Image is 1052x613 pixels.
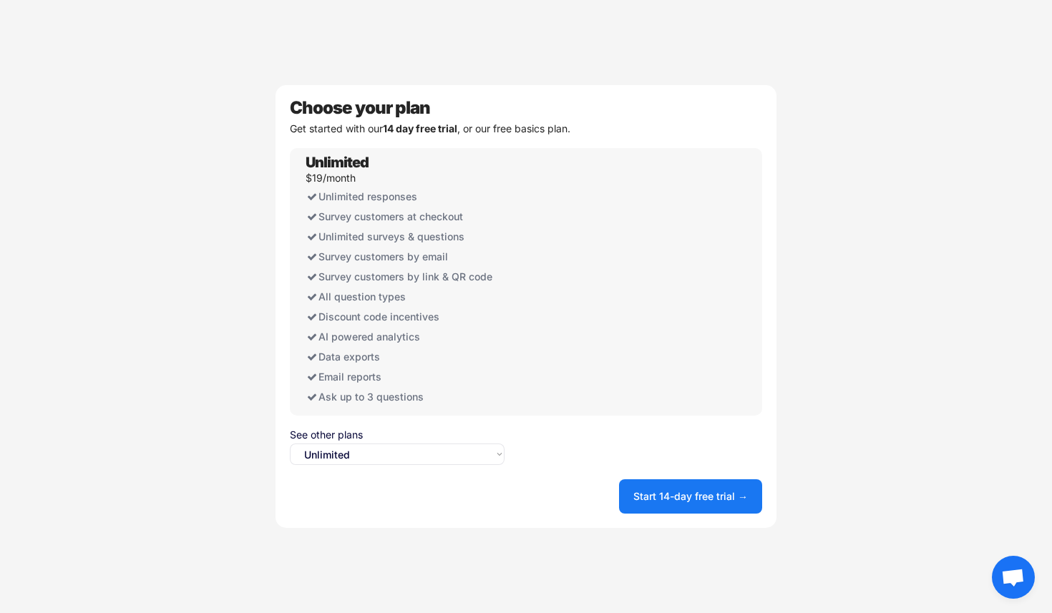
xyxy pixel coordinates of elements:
[619,479,762,514] button: Start 14-day free trial →
[306,267,503,287] div: Survey customers by link & QR code
[306,173,356,183] div: $19/month
[383,122,457,134] strong: 14 day free trial
[306,347,503,367] div: Data exports
[306,155,369,170] div: Unlimited
[306,207,503,227] div: Survey customers at checkout
[306,327,503,347] div: AI powered analytics
[306,247,503,267] div: Survey customers by email
[306,307,503,327] div: Discount code incentives
[306,227,503,247] div: Unlimited surveys & questions
[306,187,503,207] div: Unlimited responses
[306,387,503,407] div: Ask up to 3 questions
[992,556,1035,599] div: Open chat
[290,430,505,440] div: See other plans
[290,99,762,117] div: Choose your plan
[290,124,762,134] div: Get started with our , or our free basics plan.
[306,287,503,307] div: All question types
[306,367,503,387] div: Email reports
